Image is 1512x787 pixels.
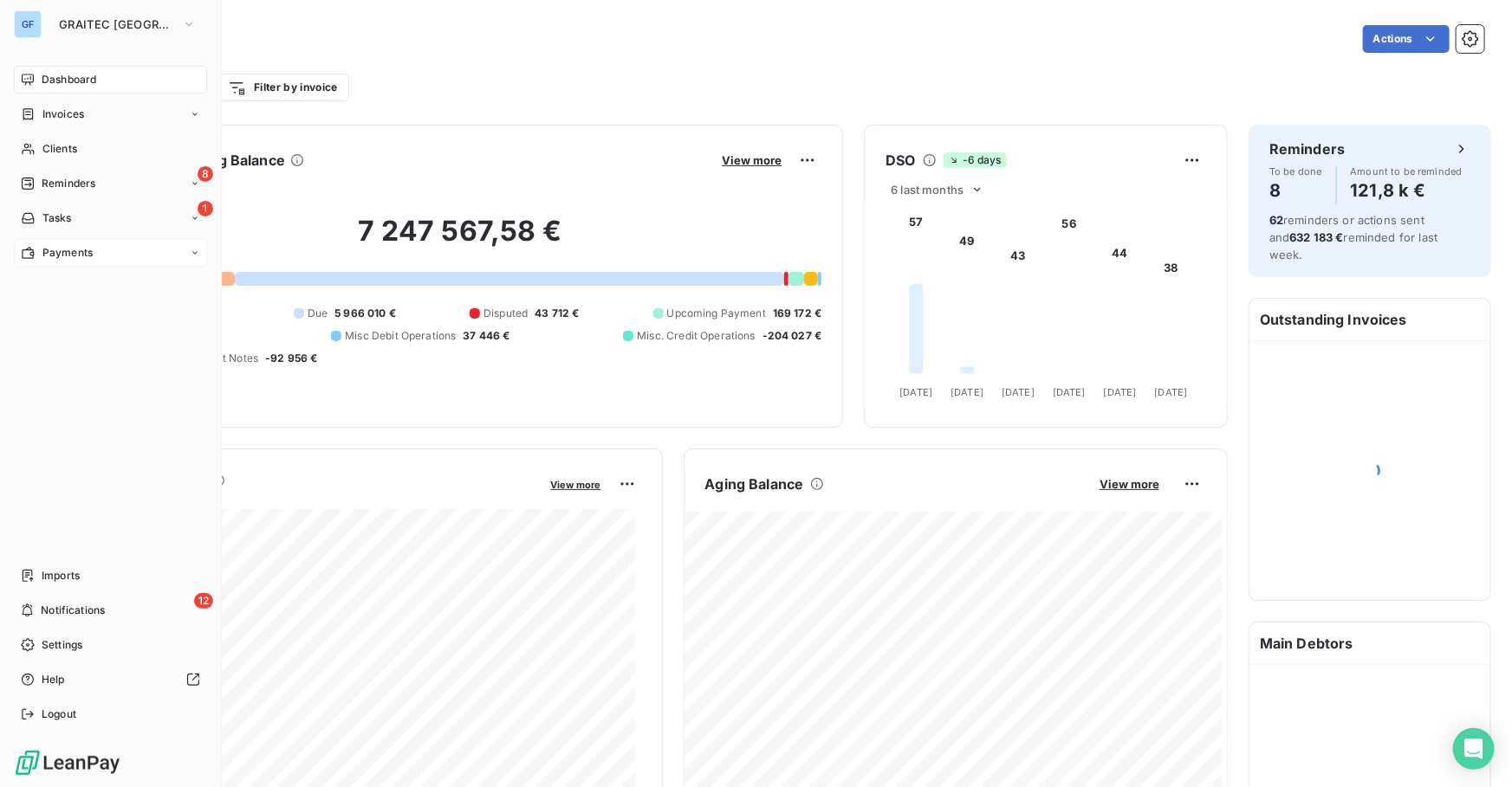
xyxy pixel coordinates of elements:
[1351,166,1463,177] span: Amount to be reminded
[14,10,42,38] div: GF
[1453,728,1495,770] div: Open Intercom Messenger
[1363,25,1450,53] button: Actions
[42,176,95,191] span: Reminders
[14,666,207,693] a: Help
[1104,386,1137,398] tspan: [DATE]
[1269,213,1283,227] span: 62
[1269,166,1322,177] span: To be done
[42,568,80,584] span: Imports
[722,153,782,167] span: View more
[705,474,804,494] h6: Aging Balance
[198,166,213,182] span: 8
[1249,299,1490,340] h6: Outstanding Invoices
[1249,623,1490,664] h6: Main Debtors
[42,637,82,653] span: Settings
[98,214,821,266] h2: 7 247 567,58 €
[194,593,213,609] span: 12
[1269,139,1345,159] h6: Reminders
[59,17,175,31] span: GRAITEC [GEOGRAPHIC_DATA]
[951,386,984,398] tspan: [DATE]
[637,328,755,344] span: Misc. Credit Operations
[891,183,964,197] span: 6 last months
[944,152,1007,168] span: -6 days
[1155,386,1188,398] tspan: [DATE]
[900,386,933,398] tspan: [DATE]
[198,201,213,216] span: 1
[42,672,65,687] span: Help
[14,749,121,777] img: Logo LeanPay
[1351,177,1463,204] h4: 121,8 k €
[98,491,539,509] span: Monthly Revenue
[463,328,509,344] span: 37 446 €
[42,706,76,722] span: Logout
[546,476,607,492] button: View more
[42,106,84,122] span: Invoices
[41,603,105,618] span: Notifications
[42,72,96,87] span: Dashboard
[334,306,396,321] span: 5 966 010 €
[483,306,528,321] span: Disputed
[762,328,822,344] span: -204 027 €
[773,306,821,321] span: 169 172 €
[308,306,328,321] span: Due
[551,479,601,491] span: View more
[886,150,915,171] h6: DSO
[217,74,348,101] button: Filter by invoice
[42,245,93,261] span: Payments
[1269,213,1437,261] span: reminders or actions sent and reminded for last week.
[1269,177,1322,204] h4: 8
[42,210,72,226] span: Tasks
[1094,476,1165,492] button: View more
[1053,386,1086,398] tspan: [DATE]
[717,152,787,168] button: View more
[535,306,579,321] span: 43 712 €
[42,141,77,157] span: Clients
[1100,477,1159,491] span: View more
[1002,386,1035,398] tspan: [DATE]
[265,351,317,366] span: -92 956 €
[345,328,456,344] span: Misc Debit Operations
[667,306,766,321] span: Upcoming Payment
[1289,230,1343,244] span: 632 183 €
